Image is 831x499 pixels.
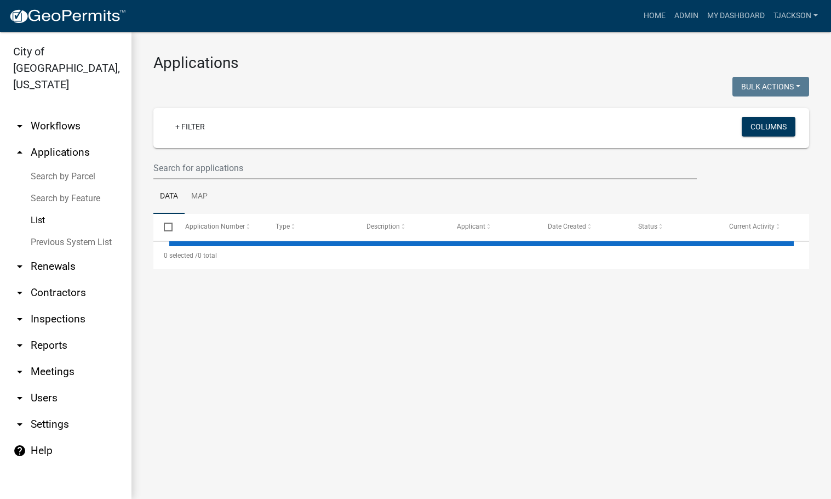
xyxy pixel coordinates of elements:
[548,223,586,230] span: Date Created
[628,214,719,240] datatable-header-cell: Status
[13,444,26,457] i: help
[13,260,26,273] i: arrow_drop_down
[167,117,214,137] a: + Filter
[185,179,214,214] a: Map
[457,223,485,230] span: Applicant
[164,252,198,259] span: 0 selected /
[265,214,356,240] datatable-header-cell: Type
[703,5,769,26] a: My Dashboard
[153,157,697,179] input: Search for applications
[639,5,670,26] a: Home
[276,223,290,230] span: Type
[13,286,26,299] i: arrow_drop_down
[13,365,26,378] i: arrow_drop_down
[153,242,809,269] div: 0 total
[356,214,446,240] datatable-header-cell: Description
[153,214,174,240] datatable-header-cell: Select
[13,418,26,431] i: arrow_drop_down
[732,77,809,97] button: Bulk Actions
[13,313,26,326] i: arrow_drop_down
[537,214,628,240] datatable-header-cell: Date Created
[769,5,822,26] a: TJackson
[638,223,657,230] span: Status
[174,214,265,240] datatable-header-cell: Application Number
[366,223,400,230] span: Description
[670,5,703,26] a: Admin
[185,223,245,230] span: Application Number
[742,117,795,137] button: Columns
[729,223,775,230] span: Current Activity
[13,146,26,159] i: arrow_drop_up
[446,214,537,240] datatable-header-cell: Applicant
[718,214,809,240] datatable-header-cell: Current Activity
[13,392,26,405] i: arrow_drop_down
[13,339,26,352] i: arrow_drop_down
[13,120,26,133] i: arrow_drop_down
[153,179,185,214] a: Data
[153,54,809,72] h3: Applications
